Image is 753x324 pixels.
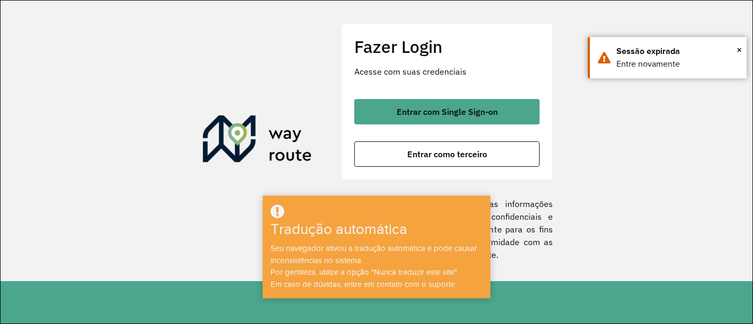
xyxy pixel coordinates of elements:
span: Entrar como terceiro [407,150,487,158]
img: Roteirizador AmbevTech [203,115,312,166]
button: Close [737,42,742,58]
div: Seu navegador ativou a tradução automática e pode causar inconsistências no sistema. Por gentilez... [264,242,489,290]
div: Entre novamente [616,58,739,70]
span: × [737,42,742,58]
span: Entrar com Single Sign-on [397,107,498,116]
h2: Fazer Login [354,37,540,57]
p: Acesse com suas credenciais [354,65,540,78]
h3: Tradução automática [271,221,445,239]
button: button [354,99,540,124]
div: Sessão expirada [616,45,739,58]
button: button [354,141,540,167]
